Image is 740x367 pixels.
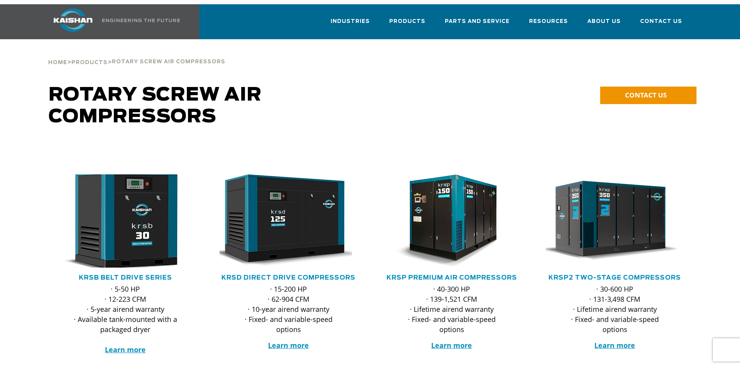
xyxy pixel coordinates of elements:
a: CONTACT US [600,87,696,104]
a: Learn more [594,341,635,350]
p: · 40-300 HP · 139-1,521 CFM · Lifetime airend warranty · Fixed- and variable-speed options [398,284,505,334]
a: Learn more [105,345,146,354]
div: krsb30 [56,174,195,268]
span: CONTACT US [625,90,667,99]
span: Contact Us [640,17,682,26]
img: kaishan logo [44,9,102,32]
a: Industries [331,11,370,38]
a: KRSB Belt Drive Series [79,275,172,281]
img: krsb30 [44,170,196,272]
a: Learn more [268,341,309,350]
div: krsp150 [383,174,521,268]
a: About Us [587,11,621,38]
a: KRSP Premium Air Compressors [387,275,517,281]
img: krsp350 [540,174,678,268]
img: krsd125 [214,174,352,268]
img: krsp150 [377,174,515,268]
span: Products [71,60,108,65]
div: krsp350 [546,174,684,268]
p: · 15-200 HP · 62-904 CFM · 10-year airend warranty · Fixed- and variable-speed options [235,284,342,334]
a: Products [389,11,425,38]
span: About Us [587,17,621,26]
p: · 30-600 HP · 131-3,498 CFM · Lifetime airend warranty · Fixed- and variable-speed options [561,284,669,334]
a: Kaishan USA [44,4,181,39]
p: · 5-50 HP · 12-223 CFM · 5-year airend warranty · Available tank-mounted with a packaged dryer [72,284,179,355]
img: Engineering the future [102,19,180,22]
a: KRSD Direct Drive Compressors [221,275,355,281]
a: Parts and Service [445,11,510,38]
span: Products [389,17,425,26]
span: Parts and Service [445,17,510,26]
a: KRSP2 Two-Stage Compressors [548,275,681,281]
div: > > [48,39,225,69]
a: Products [71,59,108,66]
a: Contact Us [640,11,682,38]
div: krsd125 [219,174,358,268]
span: Resources [529,17,568,26]
a: Resources [529,11,568,38]
span: Rotary Screw Air Compressors [112,59,225,64]
a: Learn more [431,341,472,350]
span: Rotary Screw Air Compressors [49,86,262,126]
span: Industries [331,17,370,26]
a: Home [48,59,67,66]
span: Home [48,60,67,65]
